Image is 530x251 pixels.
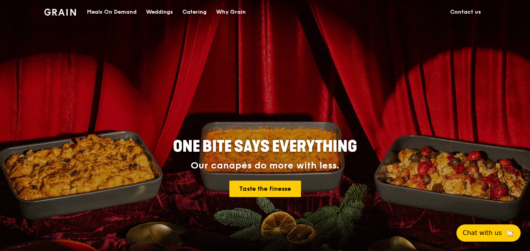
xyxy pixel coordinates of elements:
[178,0,211,24] a: Catering
[173,137,357,156] span: ONE BITE SAYS EVERYTHING
[229,181,301,197] a: Taste the finesse
[44,9,76,16] img: Grain
[124,160,406,171] div: Our canapés do more with less.
[456,224,521,242] button: Chat with us🦙
[141,0,178,24] a: Weddings
[211,0,251,24] a: Why Grain
[146,0,173,24] div: Weddings
[87,0,137,24] div: Meals On Demand
[182,0,207,24] div: Catering
[445,0,486,24] a: Contact us
[216,0,246,24] div: Why Grain
[463,228,502,238] span: Chat with us
[505,228,514,238] span: 🦙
